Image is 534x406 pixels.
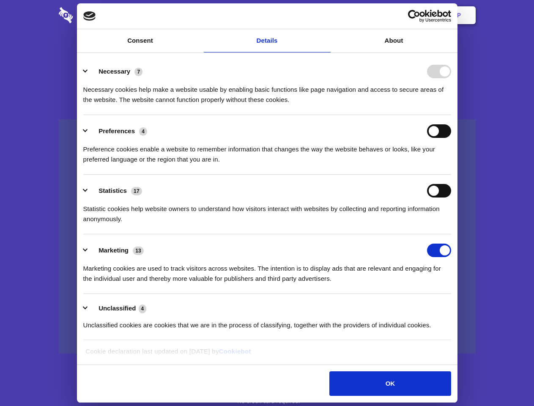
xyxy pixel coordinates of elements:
a: Wistia video thumbnail [59,119,476,354]
div: Unclassified cookies are cookies that we are in the process of classifying, together with the pro... [83,314,451,330]
a: Usercentrics Cookiebot - opens in a new window [377,10,451,22]
button: Preferences (4) [83,124,153,138]
a: Login [383,2,420,28]
a: Pricing [248,2,285,28]
span: 17 [131,187,142,195]
label: Marketing [99,247,129,254]
div: Cookie declaration last updated on [DATE] by [79,346,455,363]
a: Details [204,29,331,52]
img: logo-wordmark-white-trans-d4663122ce5f474addd5e946df7df03e33cb6a1c49d2221995e7729f52c070b2.svg [59,7,131,23]
a: About [331,29,457,52]
a: Cookiebot [219,348,251,355]
div: Preference cookies enable a website to remember information that changes the way the website beha... [83,138,451,165]
a: Consent [77,29,204,52]
label: Necessary [99,68,130,75]
button: Unclassified (4) [83,303,152,314]
div: Necessary cookies help make a website usable by enabling basic functions like page navigation and... [83,78,451,105]
button: Necessary (7) [83,65,148,78]
label: Statistics [99,187,127,194]
div: Statistic cookies help website owners to understand how visitors interact with websites by collec... [83,198,451,224]
iframe: Drift Widget Chat Controller [492,364,524,396]
h4: Auto-redaction of sensitive data, encrypted data sharing and self-destructing private chats. Shar... [59,77,476,105]
label: Preferences [99,127,135,134]
a: Contact [343,2,382,28]
button: Marketing (13) [83,244,149,257]
span: 13 [133,247,144,255]
button: OK [329,371,451,396]
img: logo [83,11,96,21]
span: 4 [139,127,147,136]
span: 7 [134,68,142,76]
span: 4 [139,304,147,313]
h1: Eliminate Slack Data Loss. [59,38,476,69]
div: Marketing cookies are used to track visitors across websites. The intention is to display ads tha... [83,257,451,284]
button: Statistics (17) [83,184,148,198]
